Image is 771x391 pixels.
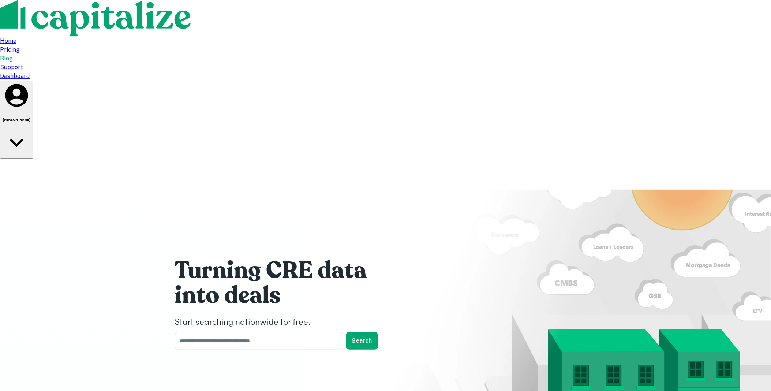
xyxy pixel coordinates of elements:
[3,118,30,122] h6: [PERSON_NAME]
[175,281,394,310] h1: into deals
[175,256,394,285] h1: Turning CRE data
[346,332,378,350] button: Search
[734,332,771,368] iframe: Chat Widget
[175,316,394,329] h4: Start searching nationwide for free.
